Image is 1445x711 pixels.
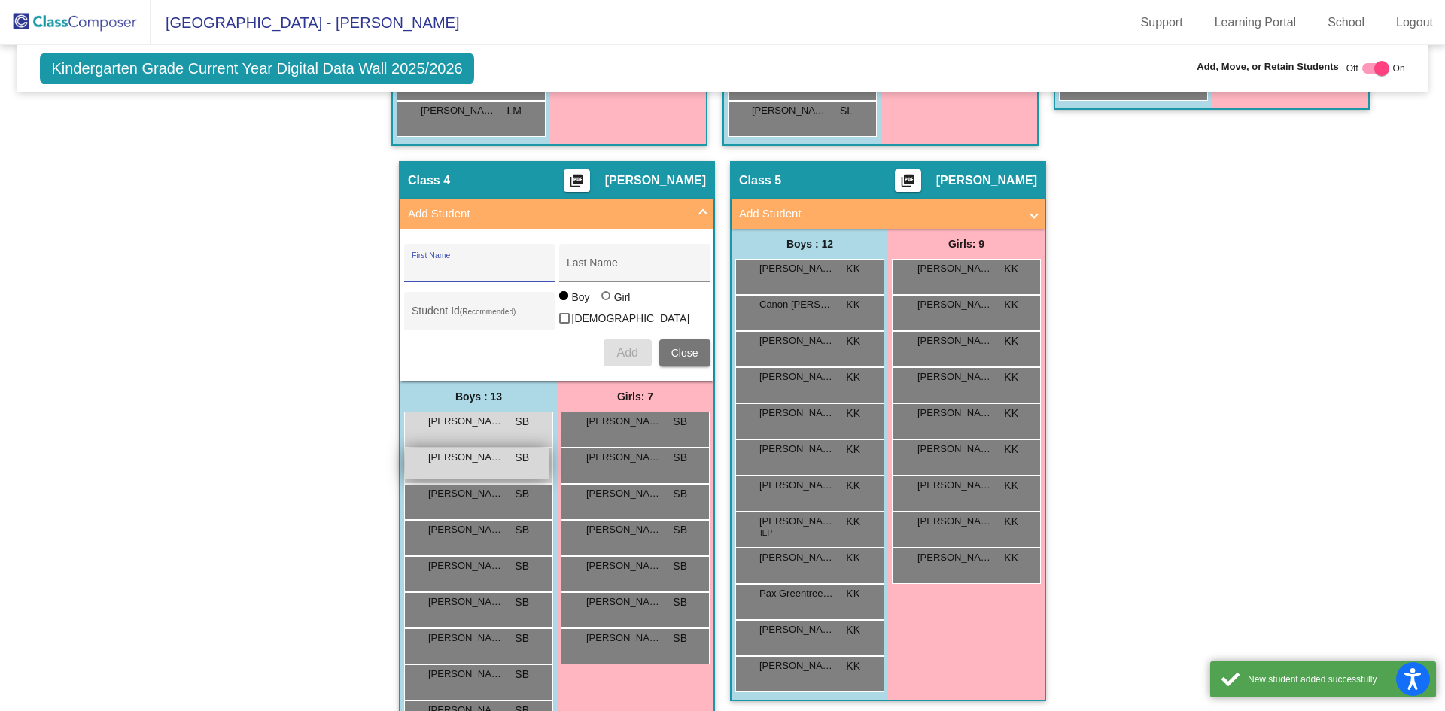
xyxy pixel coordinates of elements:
span: Pax Greentree Berv [759,586,835,601]
span: [PERSON_NAME] [PERSON_NAME] [428,594,503,609]
span: KK [846,586,860,602]
input: Last Name [567,263,702,275]
mat-expansion-panel-header: Add Student [732,199,1045,229]
div: Boys : 12 [732,229,888,259]
div: Girls: 9 [888,229,1045,259]
div: Boy [571,290,590,305]
span: SB [515,667,529,682]
span: [PERSON_NAME] [752,103,827,118]
span: [PERSON_NAME] [917,478,993,493]
mat-icon: picture_as_pdf [567,173,586,194]
span: [PERSON_NAME] [917,261,993,276]
span: KK [846,442,860,457]
span: SB [515,558,529,574]
span: KK [1004,406,1018,421]
mat-expansion-panel-header: Add Student [400,199,713,229]
span: KK [1004,369,1018,385]
span: Close [671,347,698,359]
span: [PERSON_NAME] [917,406,993,421]
span: SB [515,630,529,646]
span: KK [846,514,860,530]
span: IEP [760,527,772,539]
span: [PERSON_NAME] [759,333,835,348]
span: [PERSON_NAME] [586,522,662,537]
a: School [1316,11,1377,35]
span: KK [846,478,860,494]
span: Add, Move, or Retain Students [1197,59,1339,74]
span: [PERSON_NAME] [586,414,662,429]
a: Logout [1384,11,1445,35]
span: On [1393,62,1405,75]
span: [PERSON_NAME] [605,173,706,188]
span: [GEOGRAPHIC_DATA] - [PERSON_NAME] [151,11,459,35]
span: [PERSON_NAME] [759,406,835,421]
mat-icon: picture_as_pdf [899,173,917,194]
span: [PERSON_NAME] [759,622,835,637]
span: Canon [PERSON_NAME] [759,297,835,312]
span: SB [673,522,687,538]
span: SB [515,414,529,430]
span: [PERSON_NAME] [586,630,662,646]
span: SB [673,630,687,646]
a: Support [1129,11,1195,35]
span: SB [673,558,687,574]
span: KK [846,333,860,349]
span: SB [515,522,529,538]
a: Learning Portal [1203,11,1309,35]
span: [PERSON_NAME] [917,333,993,348]
span: SL [840,103,853,119]
span: SB [515,594,529,610]
span: KK [846,261,860,277]
div: Boys : 13 [400,381,557,412]
span: [PERSON_NAME] [759,369,835,384]
span: [PERSON_NAME] [917,514,993,529]
button: Print Students Details [895,169,921,192]
span: SB [673,486,687,502]
span: [PERSON_NAME] [917,369,993,384]
span: KK [846,406,860,421]
span: [PERSON_NAME] [759,550,835,565]
span: KK [1004,442,1018,457]
span: KK [846,550,860,566]
span: [PERSON_NAME] [759,514,835,529]
span: [PERSON_NAME] [428,450,503,465]
span: KK [846,369,860,385]
span: [PERSON_NAME] [917,297,993,312]
span: KK [846,622,860,638]
div: Girls: 7 [557,381,713,412]
span: SB [673,450,687,466]
span: [PERSON_NAME] [428,414,503,429]
span: SB [673,594,687,610]
span: [PERSON_NAME] [759,478,835,493]
span: [DEMOGRAPHIC_DATA] [572,309,690,327]
span: [PERSON_NAME] [759,442,835,457]
mat-panel-title: Add Student [739,205,1019,223]
span: [PERSON_NAME] [759,261,835,276]
span: KK [1004,550,1018,566]
span: [PERSON_NAME] [586,594,662,609]
span: KK [1004,333,1018,349]
input: Student Id [412,311,547,323]
span: [PERSON_NAME] [421,103,496,118]
span: [PERSON_NAME] [428,630,503,646]
span: [PERSON_NAME] [428,667,503,682]
span: [PERSON_NAME] [759,658,835,673]
span: KK [1004,514,1018,530]
input: First Name [412,263,547,275]
span: KK [1004,261,1018,277]
span: Class 4 [408,173,450,188]
span: [PERSON_NAME] [936,173,1037,188]
span: [PERSON_NAME] [428,486,503,501]
span: KK [846,658,860,674]
span: LM [507,103,522,119]
button: Print Students Details [564,169,590,192]
span: SB [673,414,687,430]
span: Add [616,346,637,359]
div: Add Student [400,229,713,381]
span: Kindergarten Grade Current Year Digital Data Wall 2025/2026 [40,53,473,84]
span: [PERSON_NAME] [917,550,993,565]
div: Girl [613,290,631,305]
span: [PERSON_NAME] [428,522,503,537]
div: New student added successfully [1248,673,1425,686]
span: [PERSON_NAME] [586,558,662,573]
